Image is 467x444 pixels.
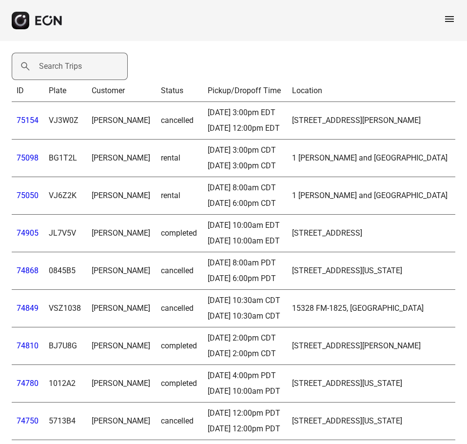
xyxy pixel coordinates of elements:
td: [PERSON_NAME] [87,252,156,290]
td: [PERSON_NAME] [87,403,156,440]
div: [DATE] 6:00pm PDT [208,273,282,284]
td: [PERSON_NAME] [87,365,156,403]
td: cancelled [156,290,203,327]
td: cancelled [156,102,203,140]
td: completed [156,365,203,403]
td: [STREET_ADDRESS][PERSON_NAME] [287,102,455,140]
td: [PERSON_NAME] [87,327,156,365]
th: ID [12,80,44,102]
div: [DATE] 3:00pm EDT [208,107,282,119]
td: completed [156,327,203,365]
td: [PERSON_NAME] [87,140,156,177]
td: [PERSON_NAME] [87,215,156,252]
th: Customer [87,80,156,102]
td: [PERSON_NAME] [87,102,156,140]
td: cancelled [156,252,203,290]
td: cancelled [156,403,203,440]
td: rental [156,177,203,215]
div: [DATE] 10:00am PDT [208,385,282,397]
td: [STREET_ADDRESS][US_STATE] [287,252,455,290]
div: [DATE] 12:00pm PDT [208,423,282,435]
td: [PERSON_NAME] [87,290,156,327]
a: 74750 [17,416,39,425]
td: [STREET_ADDRESS][PERSON_NAME] [287,327,455,365]
td: 1012A2 [44,365,87,403]
td: [STREET_ADDRESS] [287,215,455,252]
td: completed [156,215,203,252]
a: 74905 [17,228,39,238]
label: Search Trips [39,61,82,72]
td: rental [156,140,203,177]
td: VJ6Z2K [44,177,87,215]
a: 75050 [17,191,39,200]
div: [DATE] 8:00am CDT [208,182,282,194]
th: Plate [44,80,87,102]
th: Pickup/Dropoff Time [203,80,287,102]
td: [STREET_ADDRESS][US_STATE] [287,403,455,440]
th: Status [156,80,203,102]
td: 1 [PERSON_NAME] and [GEOGRAPHIC_DATA] [287,140,455,177]
a: 75098 [17,153,39,162]
td: VJ3W0Z [44,102,87,140]
td: 5713B4 [44,403,87,440]
div: [DATE] 4:00pm PDT [208,370,282,382]
a: 74868 [17,266,39,275]
th: Location [287,80,455,102]
td: BG1T2L [44,140,87,177]
td: BJ7U8G [44,327,87,365]
div: [DATE] 2:00pm CDT [208,348,282,360]
div: [DATE] 12:00pm PDT [208,407,282,419]
td: VSZ1038 [44,290,87,327]
div: [DATE] 3:00pm CDT [208,144,282,156]
a: 74810 [17,341,39,350]
td: 0845B5 [44,252,87,290]
td: JL7V5V [44,215,87,252]
div: [DATE] 6:00pm CDT [208,198,282,209]
div: [DATE] 10:30am CDT [208,310,282,322]
span: menu [444,13,455,25]
a: 74849 [17,303,39,313]
a: 74780 [17,379,39,388]
a: 75154 [17,116,39,125]
div: [DATE] 10:30am CDT [208,295,282,306]
div: [DATE] 10:00am EDT [208,235,282,247]
div: [DATE] 12:00pm EDT [208,122,282,134]
div: [DATE] 8:00am PDT [208,257,282,269]
td: [STREET_ADDRESS][US_STATE] [287,365,455,403]
td: 15328 FM-1825, [GEOGRAPHIC_DATA] [287,290,455,327]
div: [DATE] 2:00pm CDT [208,332,282,344]
td: [PERSON_NAME] [87,177,156,215]
td: 1 [PERSON_NAME] and [GEOGRAPHIC_DATA] [287,177,455,215]
div: [DATE] 10:00am EDT [208,220,282,231]
div: [DATE] 3:00pm CDT [208,160,282,172]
